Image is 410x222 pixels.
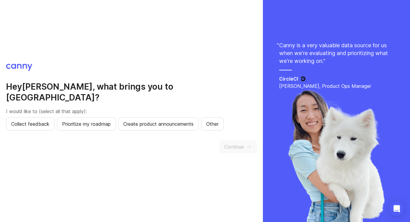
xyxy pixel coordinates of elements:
[279,75,298,82] h5: CircleCI
[123,120,194,128] span: Create product announcements
[57,117,116,131] button: Prioritize my roadmap
[118,117,199,131] button: Create product announcements
[6,108,257,115] p: I would like to (select all that apply):
[301,76,306,81] img: CircleCI logo
[389,202,404,216] div: Open Intercom Messenger
[6,64,32,71] img: Canny logo
[201,117,224,131] button: Other
[62,120,111,128] span: Prioritize my roadmap
[6,81,257,103] h2: Hey [PERSON_NAME] , what brings you to [GEOGRAPHIC_DATA]?
[206,120,219,128] span: Other
[219,140,257,153] button: Continue
[279,82,394,90] p: [PERSON_NAME], Product Ops Manager
[11,120,49,128] span: Collect feedback
[6,117,55,131] button: Collect feedback
[279,42,394,65] p: Canny is a very valuable data source for us when we're evaluating and prioritizing what we're wor...
[224,143,244,150] span: Continue
[287,90,386,222] img: liya-429d2be8cea6414bfc71c507a98abbfa.webp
